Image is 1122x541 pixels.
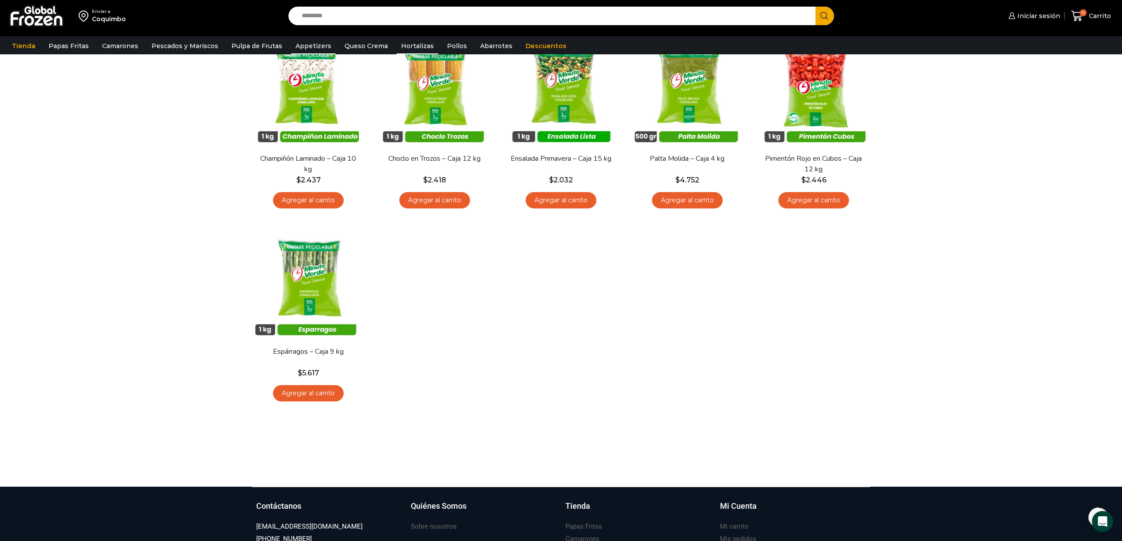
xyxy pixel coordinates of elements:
bdi: 2.446 [801,176,826,184]
a: Ensalada Primavera – Caja 15 kg [510,154,612,164]
span: $ [801,176,806,184]
a: Palta Molida – Caja 4 kg [637,154,738,164]
a: Espárragos – Caja 9 kg [258,347,359,357]
h3: Mi Cuenta [720,500,757,512]
h3: Quiénes Somos [411,500,466,512]
a: Mi Cuenta [720,500,866,521]
button: Search button [815,7,834,25]
bdi: 2.418 [423,176,446,184]
bdi: 2.437 [296,176,321,184]
a: Pollos [443,38,471,54]
h3: Mi carrito [720,522,749,531]
bdi: 2.032 [549,176,573,184]
a: Tienda [8,38,40,54]
a: 0 Carrito [1069,6,1113,26]
a: Agregar al carrito: “Champiñón Laminado - Caja 10 kg” [273,192,344,208]
a: Agregar al carrito: “Ensalada Primavera - Caja 15 kg” [526,192,596,208]
div: Coquimbo [92,15,126,23]
a: Abarrotes [476,38,517,54]
span: $ [675,176,680,184]
span: Iniciar sesión [1015,11,1060,20]
img: address-field-icon.svg [79,8,92,23]
a: [EMAIL_ADDRESS][DOMAIN_NAME] [256,521,363,533]
span: Carrito [1087,11,1111,20]
bdi: 5.617 [298,369,319,377]
a: Agregar al carrito: “Espárragos - Caja 9 kg” [273,385,344,401]
div: Open Intercom Messenger [1092,511,1113,532]
a: Pimentón Rojo en Cubos – Caja 12 kg [763,154,864,174]
h3: Papas Fritas [565,522,602,531]
a: Sobre nosotros [411,521,457,533]
a: Camarones [98,38,143,54]
span: $ [549,176,553,184]
a: Tienda [565,500,711,521]
div: Enviar a [92,8,126,15]
h3: [EMAIL_ADDRESS][DOMAIN_NAME] [256,522,363,531]
a: Papas Fritas [565,521,602,533]
span: 0 [1080,9,1087,16]
a: Pulpa de Frutas [227,38,287,54]
span: $ [296,176,301,184]
a: Descuentos [521,38,571,54]
h3: Sobre nosotros [411,522,457,531]
a: Iniciar sesión [1006,7,1060,25]
a: Hortalizas [397,38,438,54]
a: Appetizers [291,38,336,54]
a: Mi carrito [720,521,749,533]
a: Agregar al carrito: “Palta Molida - Caja 4 kg” [652,192,723,208]
a: Contáctanos [256,500,402,521]
h3: Contáctanos [256,500,301,512]
span: $ [298,369,302,377]
a: Agregar al carrito: “Choclo en Trozos - Caja 12 kg” [399,192,470,208]
a: Choclo en Trozos – Caja 12 kg [384,154,485,164]
a: Queso Crema [340,38,392,54]
a: Papas Fritas [44,38,93,54]
bdi: 4.752 [675,176,699,184]
a: Pescados y Mariscos [147,38,223,54]
h3: Tienda [565,500,590,512]
span: $ [423,176,428,184]
a: Agregar al carrito: “Pimentón Rojo en Cubos - Caja 12 kg” [778,192,849,208]
a: Champiñón Laminado – Caja 10 kg [258,154,359,174]
a: Quiénes Somos [411,500,557,521]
